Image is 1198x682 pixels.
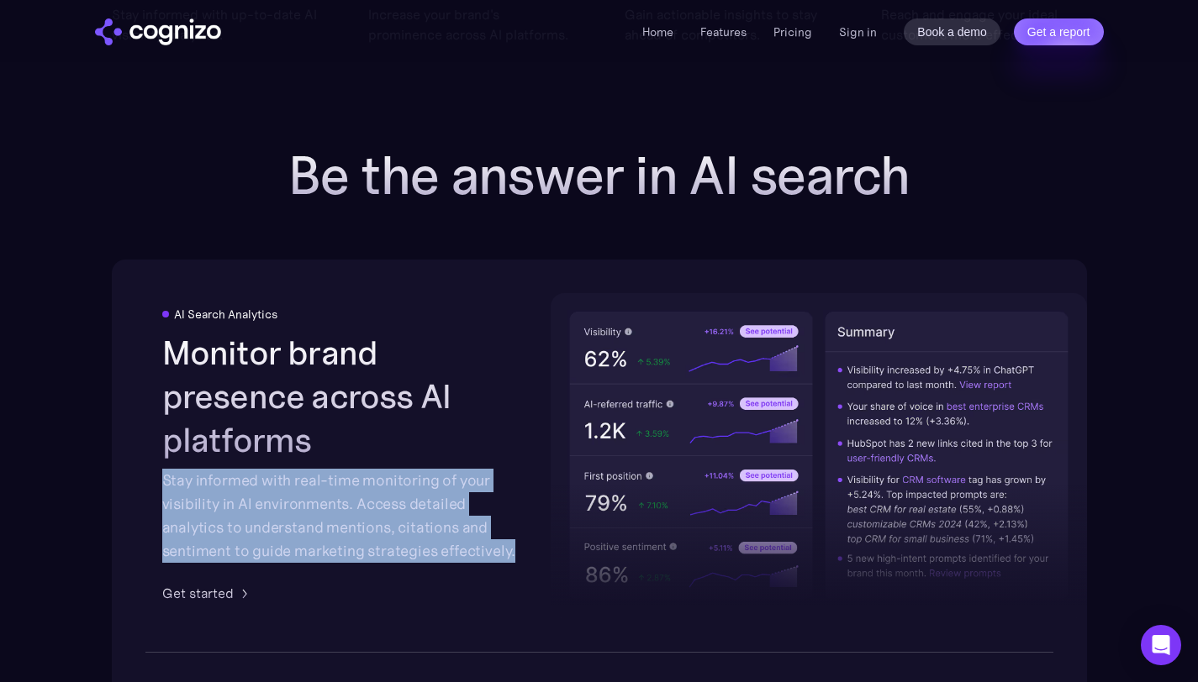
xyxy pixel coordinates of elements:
[700,24,747,39] a: Features
[551,293,1087,618] img: AI visibility metrics performance insights
[95,18,221,45] img: cognizo logo
[162,331,522,462] h2: Monitor brand presence across AI platforms
[1141,625,1181,665] div: Open Intercom Messenger
[1014,18,1104,45] a: Get a report
[162,469,522,563] div: Stay informed with real-time monitoring of your visibility in AI environments. Access detailed an...
[95,18,221,45] a: home
[773,24,812,39] a: Pricing
[162,583,254,603] a: Get started
[174,307,277,321] div: AI Search Analytics
[904,18,1000,45] a: Book a demo
[263,145,936,206] h2: Be the answer in AI search
[162,583,234,603] div: Get started
[839,22,877,42] a: Sign in
[642,24,673,39] a: Home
